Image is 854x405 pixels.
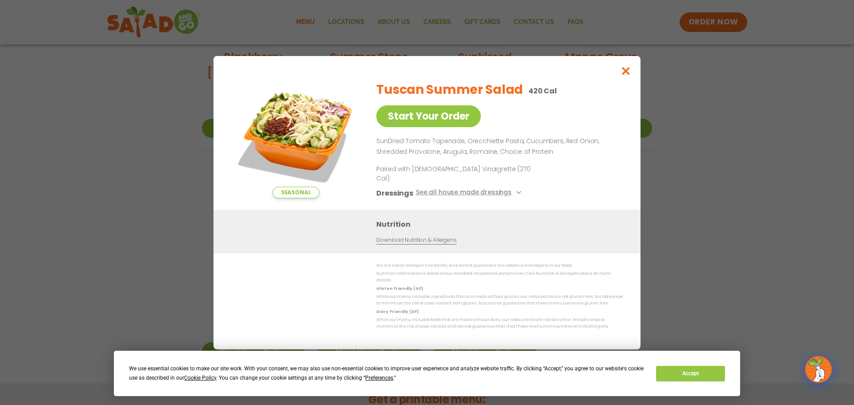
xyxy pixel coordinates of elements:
a: Download Nutrition & Allergens [376,236,456,244]
button: Accept [656,366,725,381]
span: Cookie Policy [184,375,216,381]
img: wpChatIcon [806,357,831,382]
p: While our menu includes foods that are made without dairy, our restaurants are not dairy free. We... [376,317,623,330]
strong: Dairy Friendly (DF) [376,309,418,314]
strong: Gluten Friendly (GF) [376,285,423,291]
p: Nutrition information is based on our standard recipes and portion sizes. Click Nutrition & Aller... [376,270,623,284]
p: We are not an allergen free facility and cannot guarantee the absence of allergens in our foods. [376,262,623,269]
img: Featured product photo for Tuscan Summer Salad [234,74,358,198]
span: Seasonal [273,187,319,198]
h3: Nutrition [376,218,627,229]
div: We use essential cookies to make our site work. With your consent, we may also use non-essential ... [129,364,645,383]
a: Start Your Order [376,105,481,127]
button: Close modal [612,56,640,86]
p: SunDried Tomato Tapenade, Orecchiette Pasta, Cucumbers, Red Onion, Shredded Provolone, Arugula, R... [376,136,619,157]
h2: Tuscan Summer Salad [376,80,523,99]
p: While our menu includes ingredients that are made without gluten, our restaurants are not gluten ... [376,293,623,307]
h3: Dressings [376,187,413,198]
span: Preferences [365,375,393,381]
p: 420 Cal [528,85,557,96]
div: Cookie Consent Prompt [114,351,740,396]
button: See all house made dressings [416,187,524,198]
p: Paired with [DEMOGRAPHIC_DATA] Vinaigrette (270 Cal) [376,164,541,183]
